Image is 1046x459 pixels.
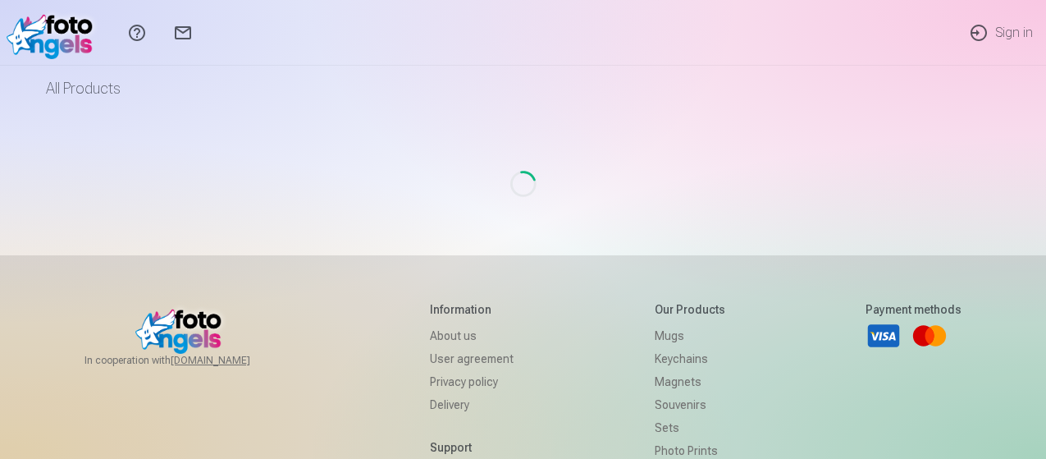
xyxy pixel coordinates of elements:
a: About us [430,324,514,347]
a: User agreement [430,347,514,370]
a: Mugs [655,324,725,347]
a: Mastercard [911,318,948,354]
h5: Information [430,301,514,318]
a: Souvenirs [655,393,725,416]
h5: Support [430,439,514,456]
span: In cooperation with [85,354,290,367]
a: [DOMAIN_NAME] [171,354,290,367]
a: Magnets [655,370,725,393]
a: Keychains [655,347,725,370]
img: /v1 [7,7,101,59]
a: Privacy policy [430,370,514,393]
a: Visa [866,318,902,354]
a: Delivery [430,393,514,416]
h5: Payment methods [866,301,961,318]
h5: Our products [655,301,725,318]
a: Sets [655,416,725,439]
